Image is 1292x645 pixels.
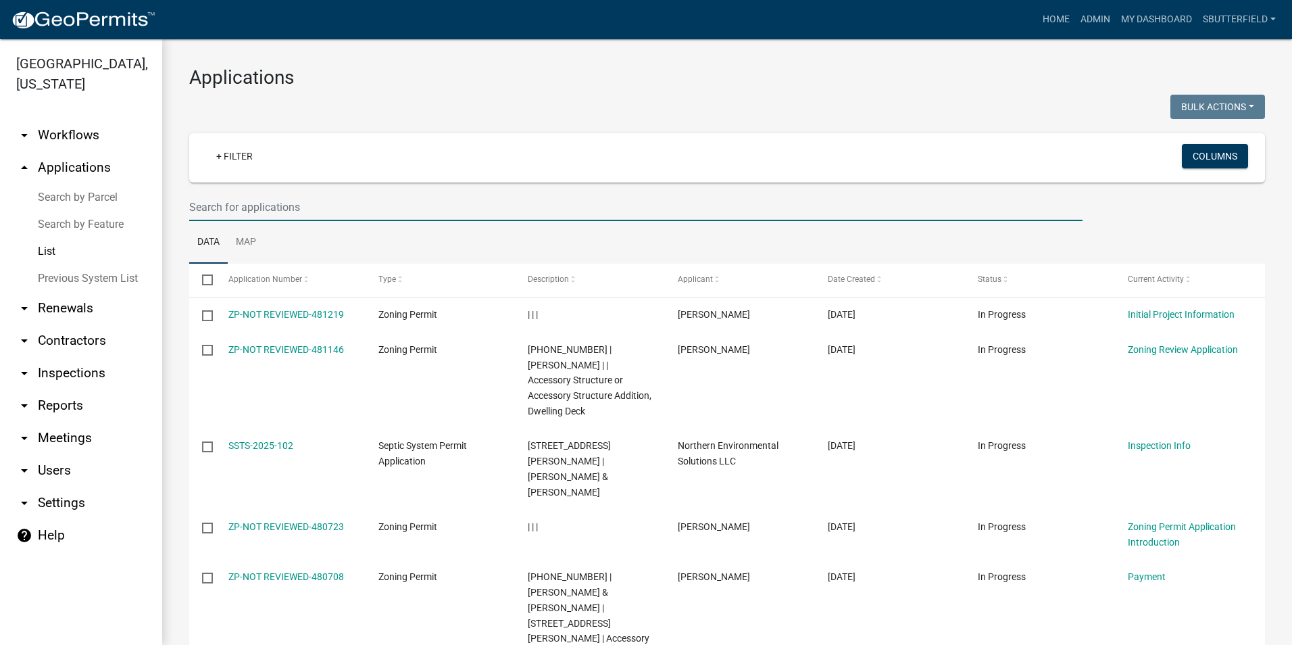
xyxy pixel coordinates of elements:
a: ZP-NOT REVIEWED-480708 [228,571,344,582]
a: + Filter [205,144,264,168]
datatable-header-cell: Description [515,264,665,296]
a: ZP-NOT REVIEWED-480723 [228,521,344,532]
span: Septic System Permit Application [378,440,467,467]
span: Zoning Permit [378,571,437,582]
span: Description [528,274,569,284]
span: 4403 MILLS RD | KIRK, JEFFREY P & DONNA J [528,440,611,497]
i: arrow_drop_down [16,398,32,414]
a: Initial Project Information [1128,309,1235,320]
span: In Progress [978,309,1026,320]
datatable-header-cell: Type [365,264,515,296]
span: Joe Schmidt [678,309,750,320]
span: In Progress [978,440,1026,451]
span: In Progress [978,571,1026,582]
span: 09/18/2025 [828,521,855,532]
span: 09/19/2025 [828,344,855,355]
datatable-header-cell: Applicant [665,264,815,296]
span: Melanie Nelson [678,521,750,532]
span: Type [378,274,396,284]
span: Date Created [828,274,875,284]
i: arrow_drop_down [16,333,32,349]
i: arrow_drop_down [16,462,32,479]
input: Search for applications [189,193,1083,221]
span: 09/19/2025 [828,309,855,320]
span: Application Number [228,274,302,284]
span: Current Activity [1128,274,1184,284]
button: Bulk Actions [1170,95,1265,119]
a: Payment [1128,571,1166,582]
datatable-header-cell: Date Created [815,264,965,296]
h3: Applications [189,66,1265,89]
span: Zoning Permit [378,344,437,355]
datatable-header-cell: Status [965,264,1115,296]
datatable-header-cell: Application Number [215,264,365,296]
span: In Progress [978,521,1026,532]
i: arrow_drop_down [16,495,32,511]
datatable-header-cell: Select [189,264,215,296]
span: 09/18/2025 [828,571,855,582]
a: Data [189,221,228,264]
span: 84-020-2810 | WYMAN, ANDREW R | | Accessory Structure or Accessory Structure Addition, Dwelling Deck [528,344,651,416]
a: Admin [1075,7,1116,32]
span: Applicant [678,274,713,284]
a: Zoning Permit Application Introduction [1128,521,1236,548]
i: arrow_drop_down [16,365,32,381]
a: Sbutterfield [1197,7,1281,32]
i: arrow_drop_down [16,300,32,316]
a: SSTS-2025-102 [228,440,293,451]
i: help [16,527,32,544]
a: Inspection Info [1128,440,1191,451]
span: Status [978,274,1001,284]
a: Home [1037,7,1075,32]
span: Northern Environmental Solutions LLC [678,440,778,467]
span: In Progress [978,344,1026,355]
span: | | | [528,309,538,320]
i: arrow_drop_down [16,430,32,446]
i: arrow_drop_down [16,127,32,143]
span: Andrew R Wyman [678,344,750,355]
a: Map [228,221,264,264]
a: ZP-NOT REVIEWED-481219 [228,309,344,320]
button: Columns [1182,144,1248,168]
a: Zoning Review Application [1128,344,1238,355]
span: 09/19/2025 [828,440,855,451]
i: arrow_drop_up [16,160,32,176]
span: Zoning Permit [378,309,437,320]
a: My Dashboard [1116,7,1197,32]
datatable-header-cell: Current Activity [1115,264,1265,296]
span: Melanie Nelson [678,571,750,582]
span: Zoning Permit [378,521,437,532]
a: ZP-NOT REVIEWED-481146 [228,344,344,355]
span: | | | [528,521,538,532]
